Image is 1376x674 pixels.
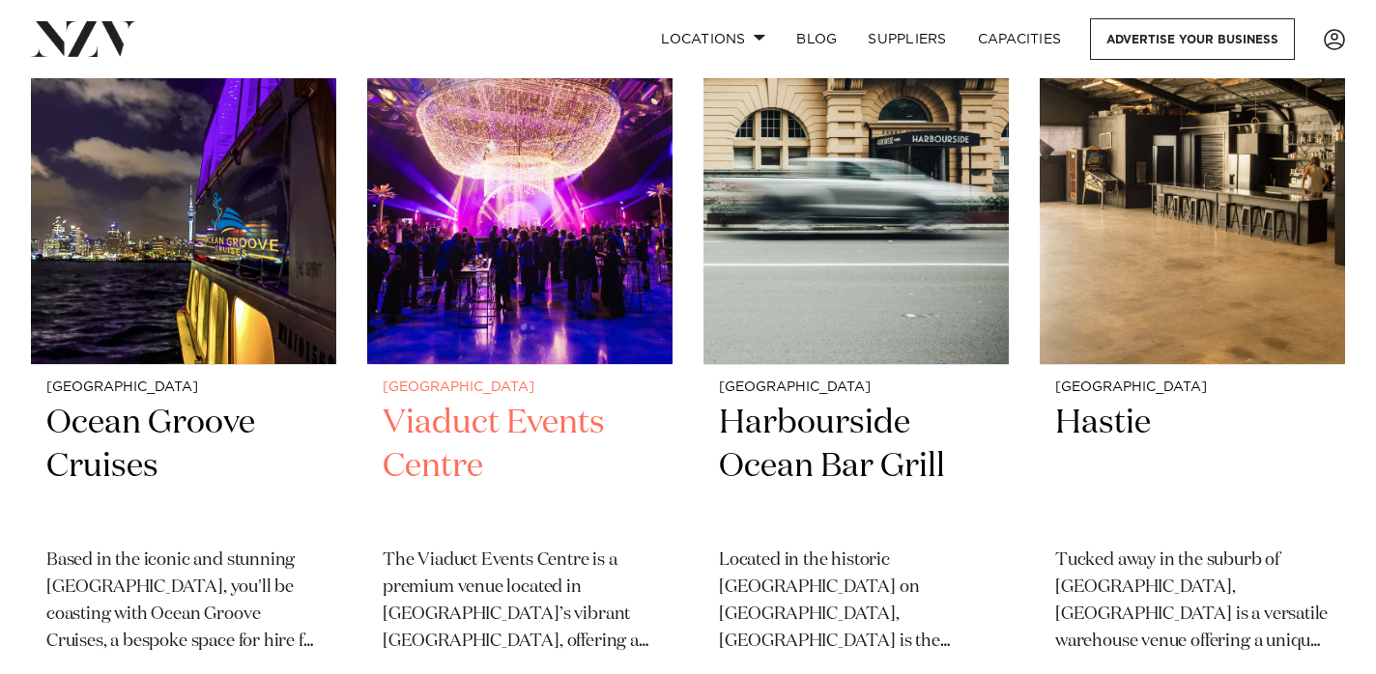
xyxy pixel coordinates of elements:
a: Advertise your business [1090,18,1295,60]
a: BLOG [781,18,852,60]
img: nzv-logo.png [31,21,136,56]
p: Based in the iconic and stunning [GEOGRAPHIC_DATA], you'll be coasting with Ocean Groove Cruises,... [46,548,321,656]
small: [GEOGRAPHIC_DATA] [46,380,321,395]
small: [GEOGRAPHIC_DATA] [383,380,657,395]
p: Located in the historic [GEOGRAPHIC_DATA] on [GEOGRAPHIC_DATA], [GEOGRAPHIC_DATA] is the pinnacle... [719,548,993,656]
small: [GEOGRAPHIC_DATA] [1055,380,1330,395]
h2: Viaduct Events Centre [383,402,657,532]
a: Capacities [962,18,1077,60]
small: [GEOGRAPHIC_DATA] [719,380,993,395]
a: SUPPLIERS [852,18,961,60]
h2: Harbourside Ocean Bar Grill [719,402,993,532]
a: Locations [645,18,781,60]
p: Tucked away in the suburb of [GEOGRAPHIC_DATA], [GEOGRAPHIC_DATA] is a versatile warehouse venue ... [1055,548,1330,656]
h2: Hastie [1055,402,1330,532]
p: The Viaduct Events Centre is a premium venue located in [GEOGRAPHIC_DATA]’s vibrant [GEOGRAPHIC_D... [383,548,657,656]
h2: Ocean Groove Cruises [46,402,321,532]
